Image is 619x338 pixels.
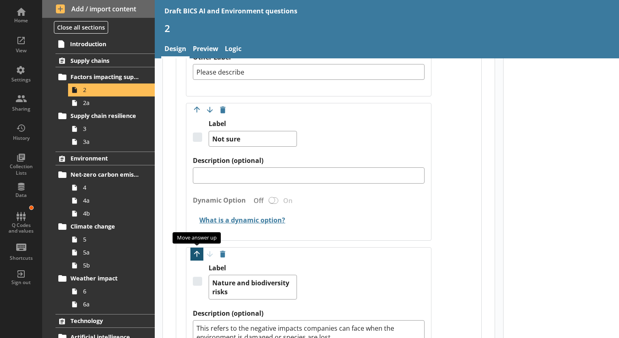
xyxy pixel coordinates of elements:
[68,181,155,194] a: 4
[55,272,155,285] a: Weather impact
[54,21,108,34] button: Close all sections
[59,71,155,109] li: Factors impacting supply chains22a
[70,73,141,81] span: Factors impacting supply chains
[7,106,35,112] div: Sharing
[7,255,35,261] div: Shortcuts
[164,6,297,15] div: Draft BICS AI and Environment questions
[209,120,297,128] label: Label
[209,131,297,147] textarea: Not sure
[70,57,141,64] span: Supply chains
[7,279,35,286] div: Sign out
[83,248,144,256] span: 5a
[193,53,425,62] label: Other Label
[68,285,155,298] a: 6
[83,99,144,107] span: 2a
[55,168,155,181] a: Net-zero carbon emissions
[209,275,297,299] textarea: Nature and biodiversity risks
[59,109,155,148] li: Supply chain resilience33a
[190,103,203,116] button: Move option up
[216,248,229,261] button: Delete option
[70,40,141,48] span: Introduction
[83,125,144,133] span: 3
[83,210,144,217] span: 4b
[42,53,155,148] li: Supply chainsFactors impacting supply chains22aSupply chain resilience33a
[59,220,155,272] li: Climate change55a5b
[70,171,141,178] span: Net-zero carbon emissions
[55,53,155,67] a: Supply chains
[222,41,245,58] a: Logic
[70,112,141,120] span: Supply chain resilience
[56,4,141,13] span: Add / import content
[70,154,141,162] span: Environment
[7,135,35,141] div: History
[83,235,144,243] span: 5
[83,287,144,295] span: 6
[209,264,297,272] label: Label
[203,103,216,116] button: Move option down
[68,96,155,109] a: 2a
[70,274,141,282] span: Weather impact
[55,109,155,122] a: Supply chain resilience
[59,168,155,220] li: Net-zero carbon emissions44a4b
[59,272,155,311] li: Weather impact66a
[68,194,155,207] a: 4a
[83,86,144,94] span: 2
[7,17,35,24] div: Home
[70,317,141,325] span: Technology
[83,197,144,204] span: 4a
[193,309,425,318] label: Description (optional)
[55,37,155,50] a: Introduction
[55,220,155,233] a: Climate change
[7,163,35,176] div: Collection Lists
[68,298,155,311] a: 6a
[68,135,155,148] a: 3a
[193,213,287,227] button: What is a dynamic option?
[190,248,203,261] button: Move option up
[55,314,155,328] a: Technology
[55,152,155,165] a: Environment
[7,47,35,54] div: View
[193,156,425,165] label: Description (optional)
[68,246,155,259] a: 5a
[83,138,144,145] span: 3a
[7,222,35,234] div: Q Codes and values
[216,103,229,116] button: Delete option
[83,184,144,191] span: 4
[68,83,155,96] a: 2
[68,259,155,272] a: 5b
[55,71,155,83] a: Factors impacting supply chains
[7,77,35,83] div: Settings
[83,300,144,308] span: 6a
[193,64,425,80] textarea: Please describe
[68,207,155,220] a: 4b
[190,41,222,58] a: Preview
[164,22,609,34] h1: 2
[42,152,155,311] li: EnvironmentNet-zero carbon emissions44a4bClimate change55a5bWeather impact66a
[68,122,155,135] a: 3
[68,233,155,246] a: 5
[7,192,35,199] div: Data
[70,222,141,230] span: Climate change
[161,41,190,58] a: Design
[83,261,144,269] span: 5b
